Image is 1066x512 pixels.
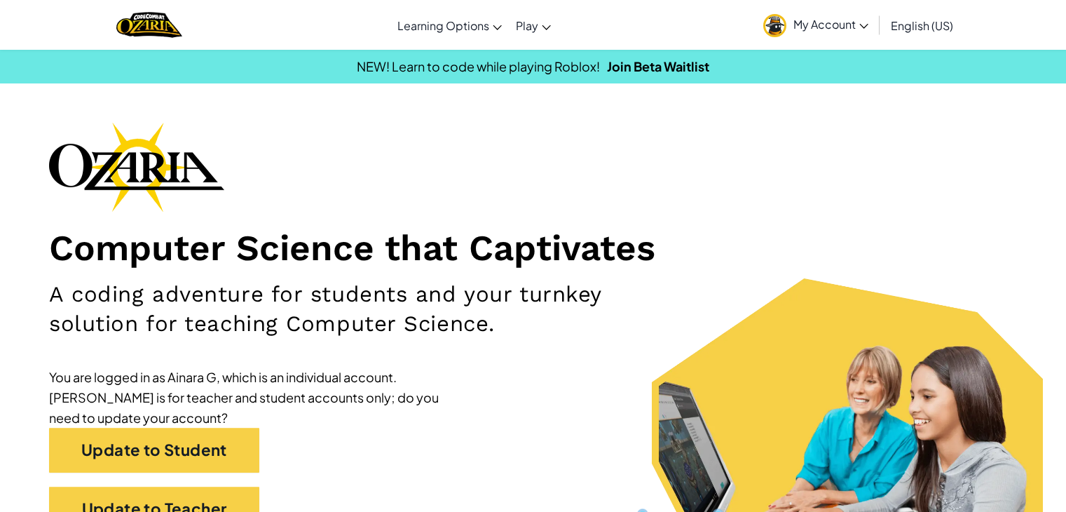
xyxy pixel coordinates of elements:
[397,18,489,33] span: Learning Options
[884,6,960,44] a: English (US)
[357,58,600,74] span: NEW! Learn to code while playing Roblox!
[390,6,509,44] a: Learning Options
[49,428,259,472] a: Update to Student
[49,226,1017,269] h1: Computer Science that Captivates
[891,18,953,33] span: English (US)
[116,11,182,39] a: Ozaria by CodeCombat logo
[763,14,786,37] img: avatar
[49,367,470,428] div: You are logged in as Ainara G, which is an individual account. [PERSON_NAME] is for teacher and s...
[116,11,182,39] img: Home
[793,17,868,32] span: My Account
[509,6,558,44] a: Play
[756,3,875,47] a: My Account
[49,122,224,212] img: Ozaria branding logo
[49,280,697,339] h2: A coding adventure for students and your turnkey solution for teaching Computer Science.
[516,18,538,33] span: Play
[607,58,709,74] a: Join Beta Waitlist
